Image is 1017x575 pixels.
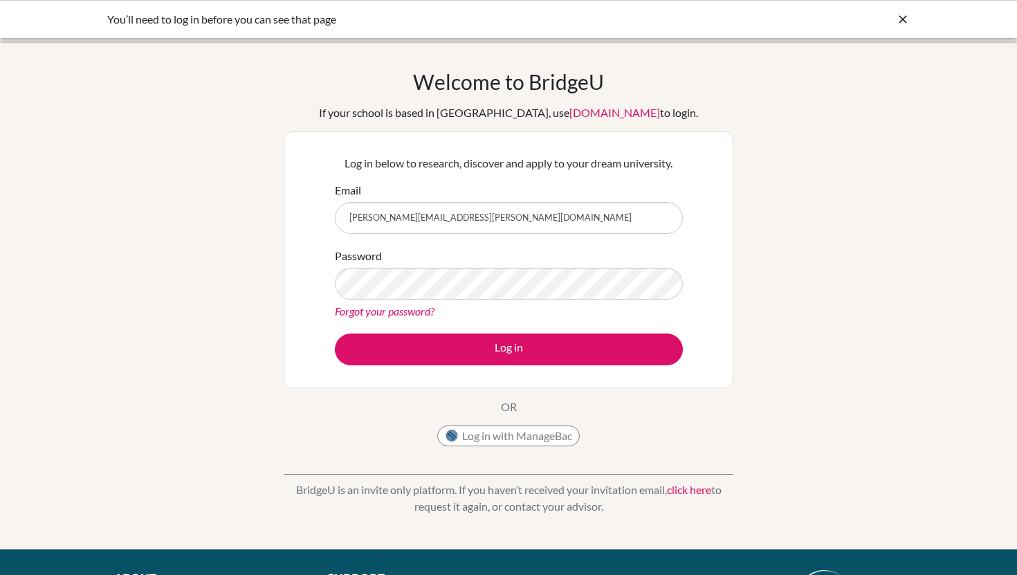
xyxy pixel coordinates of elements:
[667,483,711,496] a: click here
[107,11,702,28] div: You’ll need to log in before you can see that page
[437,426,580,446] button: Log in with ManageBac
[284,482,733,515] p: BridgeU is an invite only platform. If you haven’t received your invitation email, to request it ...
[335,304,434,318] a: Forgot your password?
[569,106,660,119] a: [DOMAIN_NAME]
[319,104,698,121] div: If your school is based in [GEOGRAPHIC_DATA], use to login.
[335,248,382,264] label: Password
[413,69,604,94] h1: Welcome to BridgeU
[335,155,683,172] p: Log in below to research, discover and apply to your dream university.
[335,182,361,199] label: Email
[501,399,517,415] p: OR
[335,334,683,365] button: Log in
